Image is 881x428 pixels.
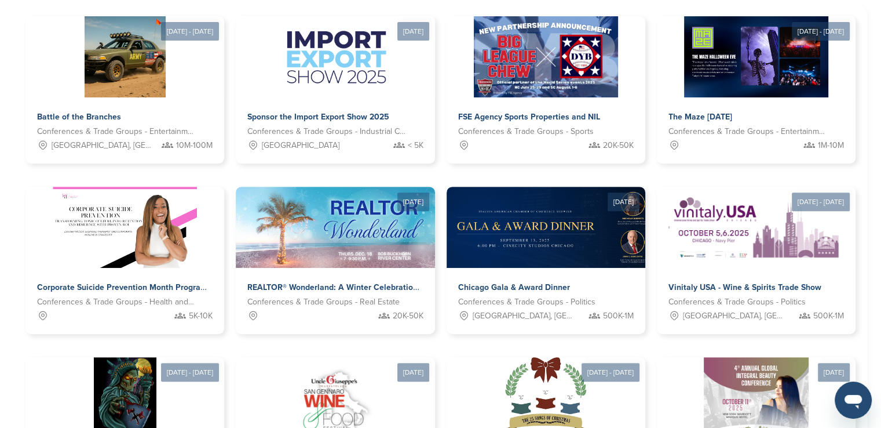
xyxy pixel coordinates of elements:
span: 20K-50K [603,139,634,152]
a: [DATE] - [DATE] Sponsorpitch & Vinitaly USA - Wine & Spirits Trade Show Conferences & Trade Group... [657,168,856,334]
span: [GEOGRAPHIC_DATA], [GEOGRAPHIC_DATA] [473,310,572,322]
span: 5K-10K [189,310,213,322]
img: Sponsorpitch & [447,187,725,268]
img: Sponsorpitch & [53,187,197,268]
span: 1M-10M [818,139,844,152]
a: Sponsorpitch & Corporate Suicide Prevention Month Programming with [PERSON_NAME] Conferences & Tr... [25,187,224,334]
img: Sponsorpitch & [474,16,618,97]
a: [DATE] Sponsorpitch & Chicago Gala & Award Dinner Conferences & Trade Groups - Politics [GEOGRAPH... [447,168,645,334]
span: REALTOR® Wonderland: A Winter Celebration [247,282,418,292]
a: [DATE] Sponsorpitch & REALTOR® Wonderland: A Winter Celebration Conferences & Trade Groups - Real... [236,168,434,334]
span: Sponsor the Import Export Show 2025 [247,112,389,122]
div: [DATE] [397,363,429,382]
div: [DATE] - [DATE] [582,363,639,382]
img: Sponsorpitch & [236,187,443,268]
span: The Maze [DATE] [668,112,732,122]
span: Conferences & Trade Groups - Entertainment [37,125,195,138]
span: Conferences & Trade Groups - Politics [458,296,595,309]
span: Conferences & Trade Groups - Health and Wellness [37,296,195,309]
div: [DATE] - [DATE] [792,193,850,211]
span: Conferences & Trade Groups - Politics [668,296,806,309]
div: [DATE] - [DATE] [792,22,850,41]
div: [DATE] [818,363,850,382]
img: Sponsorpitch & [684,16,828,97]
span: 10M-100M [176,139,213,152]
span: [GEOGRAPHIC_DATA], [GEOGRAPHIC_DATA] [683,310,783,322]
span: Conferences & Trade Groups - Industrial Conference [247,125,405,138]
span: FSE Agency Sports Properties and NIL [458,112,600,122]
iframe: Bouton de lancement de la fenêtre de messagerie [835,382,872,419]
span: Battle of the Branches [37,112,121,122]
img: Sponsorpitch & [273,16,397,97]
span: 500K-1M [813,310,844,322]
span: [GEOGRAPHIC_DATA], [GEOGRAPHIC_DATA], [US_STATE][GEOGRAPHIC_DATA], [GEOGRAPHIC_DATA], [GEOGRAPHIC... [52,139,151,152]
span: Vinitaly USA - Wine & Spirits Trade Show [668,282,821,292]
span: Chicago Gala & Award Dinner [458,282,570,292]
img: Sponsorpitch & [85,16,166,97]
span: 20K-50K [393,310,423,322]
span: Conferences & Trade Groups - Entertainment [668,125,827,138]
div: [DATE] [608,193,639,211]
span: [GEOGRAPHIC_DATA] [262,139,339,152]
span: Corporate Suicide Prevention Month Programming with [PERSON_NAME] [37,282,311,292]
div: [DATE] - [DATE] [161,22,219,41]
div: [DATE] [397,193,429,211]
div: [DATE] - [DATE] [161,363,219,382]
span: 500K-1M [603,310,634,322]
span: < 5K [408,139,423,152]
a: Sponsorpitch & FSE Agency Sports Properties and NIL Conferences & Trade Groups - Sports 20K-50K [447,16,645,164]
img: Sponsorpitch & [666,187,847,268]
span: Conferences & Trade Groups - Real Estate [247,296,400,309]
span: Conferences & Trade Groups - Sports [458,125,594,138]
div: [DATE] [397,22,429,41]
